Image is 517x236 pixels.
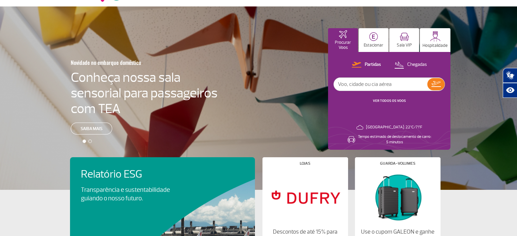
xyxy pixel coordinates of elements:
p: [GEOGRAPHIC_DATA]: 22°C/71°F [366,125,422,130]
a: Relatório ESGTransparência e sustentabilidade guiando o nosso futuro. [81,168,244,203]
h4: Guarda-volumes [380,162,415,165]
img: vipRoom.svg [400,33,409,41]
p: Tempo estimado de deslocamento de carro: 5 minutos [358,134,431,145]
h4: Conheça nossa sala sensorial para passageiros com TEA [71,70,218,116]
p: Hospitalidade [423,43,448,48]
img: Lojas [268,171,342,223]
button: Sala VIP [389,28,419,52]
button: Procurar Voos [328,28,358,52]
button: Chegadas [392,60,429,69]
a: VER TODOS OS VOOS [373,98,406,103]
button: Estacionar [359,28,389,52]
button: VER TODOS OS VOOS [371,98,408,104]
button: Abrir tradutor de língua de sinais. [503,68,517,83]
input: Voo, cidade ou cia aérea [334,78,427,91]
a: Saiba mais [71,123,112,134]
p: Partidas [365,61,381,68]
img: carParkingHome.svg [369,32,378,41]
p: Chegadas [407,61,427,68]
h4: Relatório ESG [81,168,189,181]
img: airplaneHomeActive.svg [339,30,347,38]
img: Guarda-volumes [360,171,434,223]
img: hospitality.svg [430,31,441,41]
button: Abrir recursos assistivos. [503,83,517,98]
div: Plugin de acessibilidade da Hand Talk. [503,68,517,98]
button: Hospitalidade [420,28,450,52]
h4: Lojas [300,162,310,165]
p: Transparência e sustentabilidade guiando o nosso futuro. [81,186,177,203]
p: Estacionar [364,43,383,48]
button: Partidas [350,60,383,69]
h3: Novidade no embarque doméstico [71,55,184,70]
p: Procurar Voos [331,40,355,50]
p: Sala VIP [397,43,412,48]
